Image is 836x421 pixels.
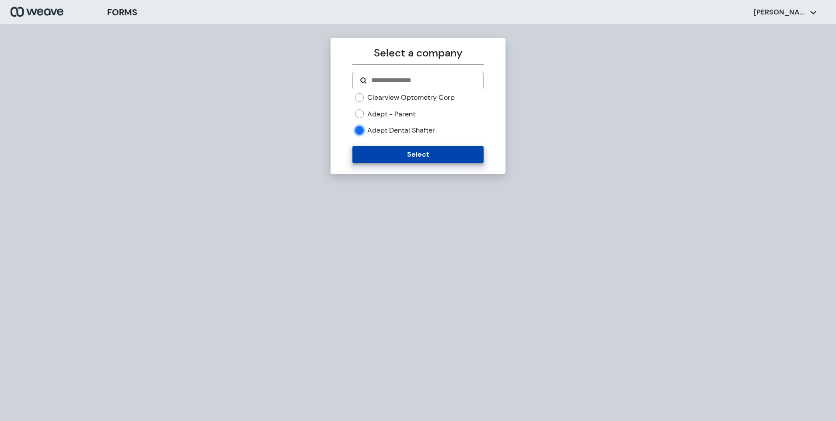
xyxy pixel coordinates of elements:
[352,45,483,61] p: Select a company
[367,93,455,102] label: Clearview Optometry Corp
[352,146,483,163] button: Select
[370,75,476,86] input: Search
[367,109,415,119] label: Adept - Parent
[754,7,806,17] p: [PERSON_NAME]
[367,126,435,135] label: Adept Dental Shafter
[107,6,137,19] h3: FORMS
